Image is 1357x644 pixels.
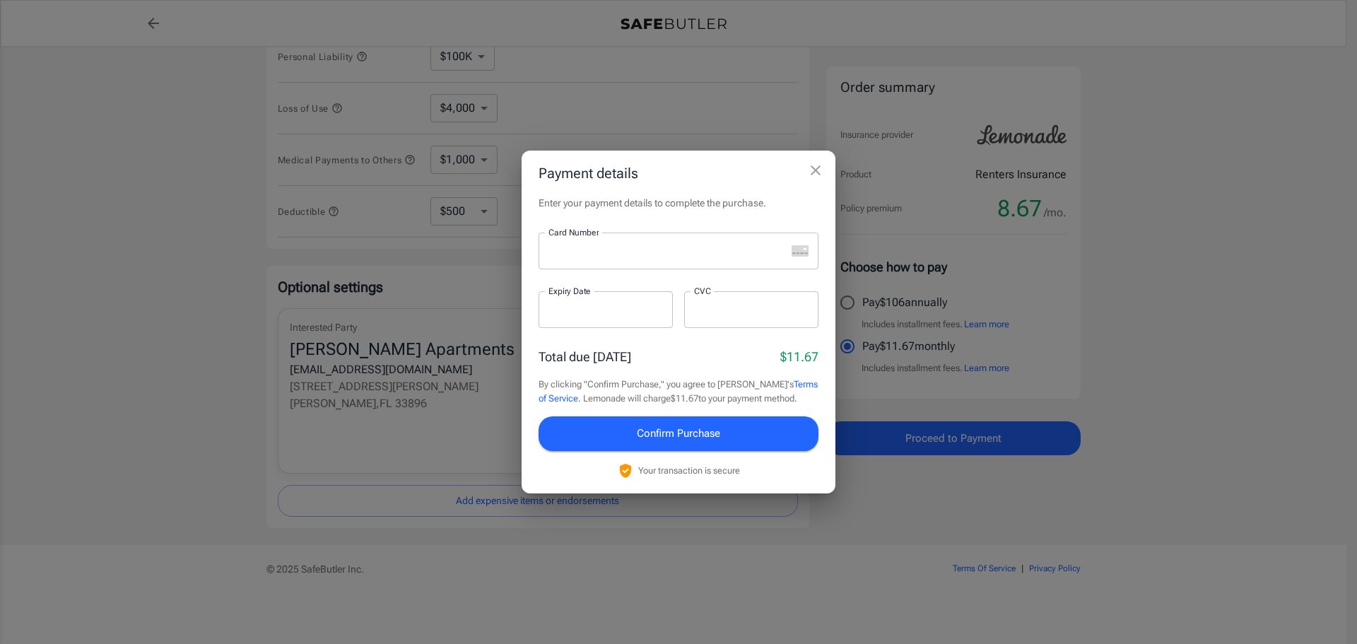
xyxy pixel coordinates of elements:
iframe: Quadro seguro de entrada da data de validade [548,303,663,317]
button: Confirm Purchase [539,416,818,450]
label: CVC [694,285,711,297]
iframe: Quadro seguro de entrada do CVC [694,303,809,317]
p: By clicking "Confirm Purchase," you agree to [PERSON_NAME]'s . Lemonade will charge $11.67 to you... [539,377,818,405]
button: close [801,156,830,185]
span: Confirm Purchase [637,424,720,443]
svg: unknown [792,245,809,257]
h2: Payment details [522,151,835,196]
label: Expiry Date [548,285,591,297]
p: Your transaction is secure [638,464,740,477]
iframe: Quadro seguro de entrada do número do cartão [548,245,786,258]
a: Terms of Service [539,379,818,404]
p: $11.67 [780,347,818,366]
p: Enter your payment details to complete the purchase. [539,196,818,210]
p: Total due [DATE] [539,347,631,366]
label: Card Number [548,226,599,238]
